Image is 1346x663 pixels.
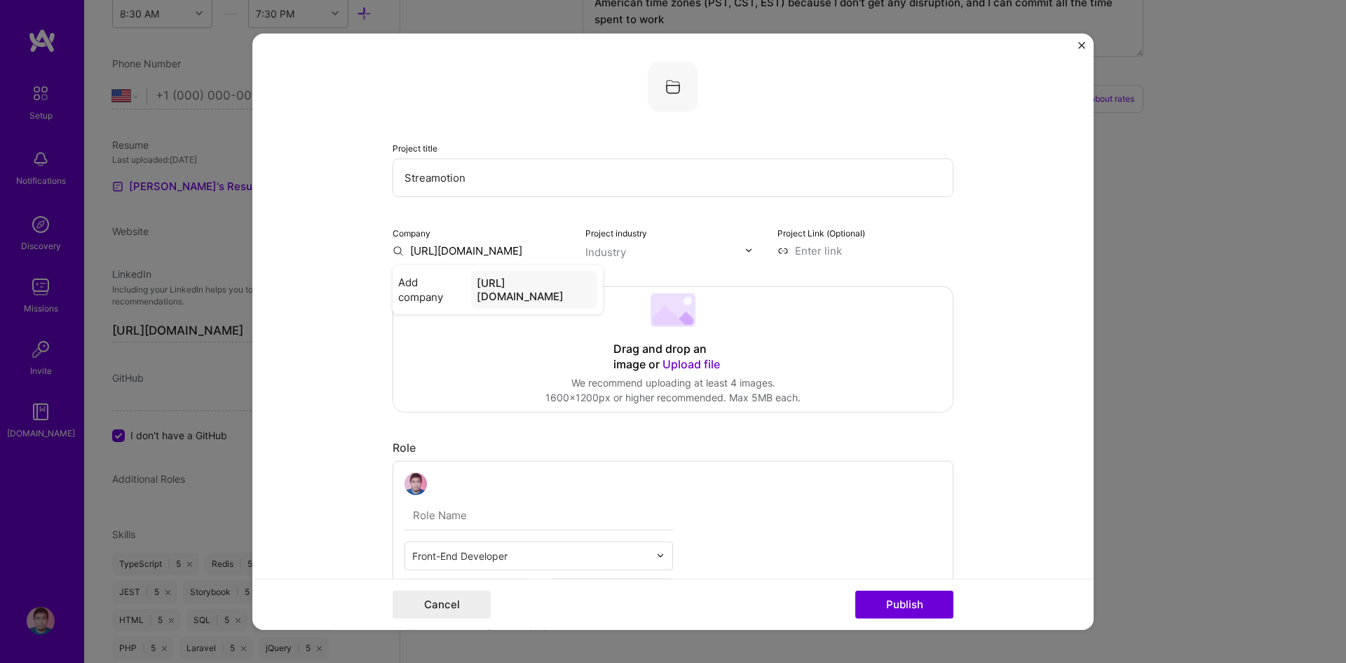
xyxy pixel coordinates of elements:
[393,227,430,238] label: Company
[393,591,491,619] button: Cancel
[393,286,953,412] div: Drag and drop an image or Upload fileWe recommend uploading at least 4 images.1600x1200px or high...
[855,591,953,619] button: Publish
[393,440,953,455] div: Role
[648,61,698,112] img: Company logo
[656,551,665,560] img: drop icon
[662,356,720,370] span: Upload file
[545,390,801,405] div: 1600x1200px or higher recommended. Max 5MB each.
[393,243,569,257] input: Enter name or website
[393,142,437,153] label: Project title
[393,158,953,196] input: Enter the name of the project
[545,375,801,390] div: We recommend uploading at least 4 images.
[745,246,753,255] img: drop icon
[585,244,626,259] div: Industry
[1078,41,1085,56] button: Close
[777,227,865,238] label: Project Link (Optional)
[777,243,953,257] input: Enter link
[585,227,647,238] label: Project industry
[398,274,465,304] span: Add company
[471,270,597,308] div: [URL][DOMAIN_NAME]
[613,341,733,372] div: Drag and drop an image or
[405,500,673,530] input: Role Name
